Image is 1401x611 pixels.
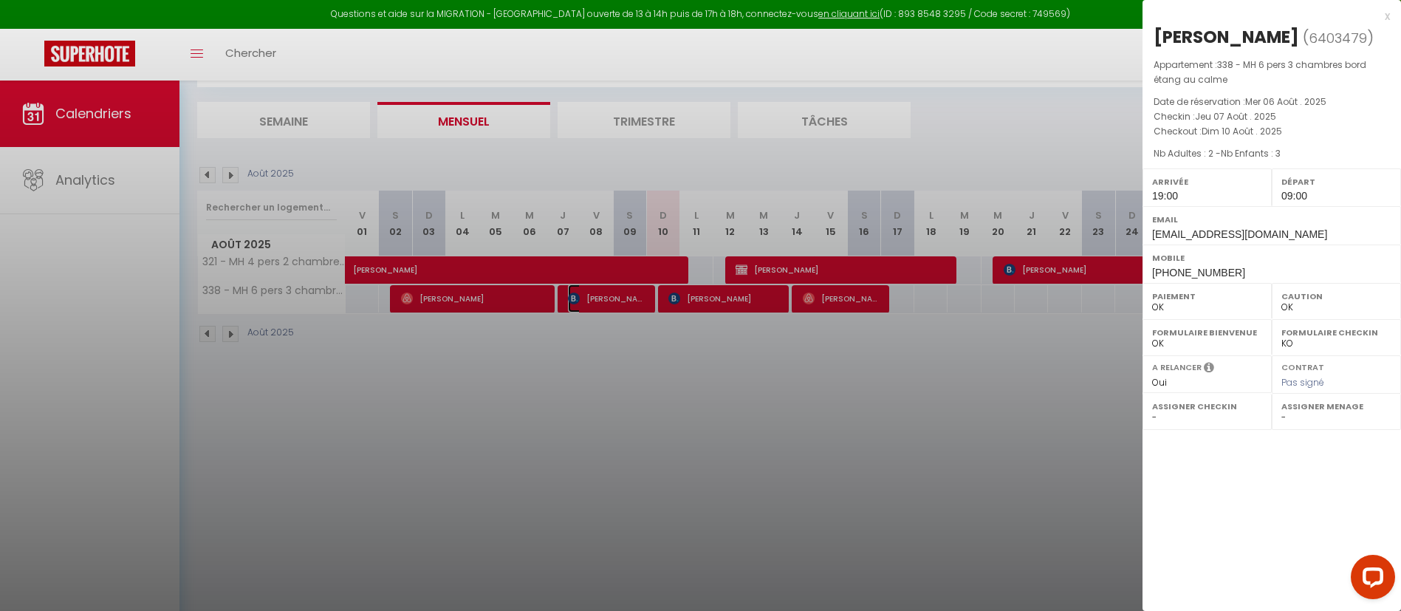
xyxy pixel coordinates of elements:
span: 09:00 [1281,190,1307,202]
span: Nb Enfants : 3 [1221,147,1281,160]
span: Nb Adultes : 2 - [1154,147,1281,160]
p: Date de réservation : [1154,95,1390,109]
label: Paiement [1152,289,1262,304]
span: [EMAIL_ADDRESS][DOMAIN_NAME] [1152,228,1327,240]
label: Contrat [1281,361,1324,371]
span: 338 - MH 6 pers 3 chambres bord étang au calme [1154,58,1366,86]
span: Dim 10 Août . 2025 [1202,125,1282,137]
span: Pas signé [1281,376,1324,389]
label: Arrivée [1152,174,1262,189]
span: 19:00 [1152,190,1178,202]
label: Formulaire Bienvenue [1152,325,1262,340]
p: Checkout : [1154,124,1390,139]
span: Jeu 07 Août . 2025 [1195,110,1276,123]
label: Départ [1281,174,1391,189]
label: Assigner Checkin [1152,399,1262,414]
p: Checkin : [1154,109,1390,124]
span: [PHONE_NUMBER] [1152,267,1245,279]
span: Mer 06 Août . 2025 [1245,95,1326,108]
div: [PERSON_NAME] [1154,25,1299,49]
span: ( ) [1303,27,1374,48]
label: Email [1152,212,1391,227]
label: A relancer [1152,361,1202,374]
label: Caution [1281,289,1391,304]
i: Sélectionner OUI si vous souhaiter envoyer les séquences de messages post-checkout [1204,361,1214,378]
label: Mobile [1152,250,1391,265]
div: x [1143,7,1390,25]
label: Assigner Menage [1281,399,1391,414]
span: 6403479 [1309,29,1367,47]
label: Formulaire Checkin [1281,325,1391,340]
iframe: LiveChat chat widget [1339,549,1401,611]
p: Appartement : [1154,58,1390,87]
